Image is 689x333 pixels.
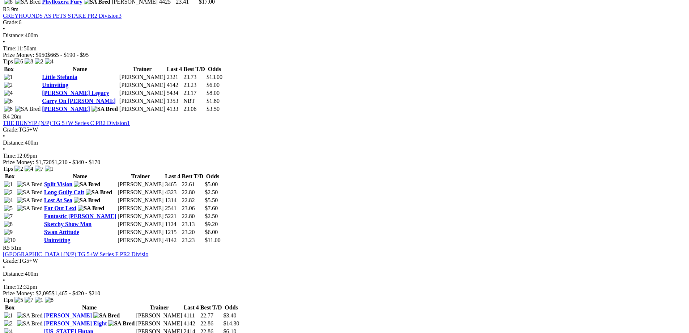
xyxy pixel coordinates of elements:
[3,277,5,283] span: •
[165,221,180,228] td: 1124
[3,13,122,19] a: GREYHOUNDS AS PETS STAKE PR2 Division3
[182,173,204,180] th: Best T/D
[42,66,118,73] th: Name
[52,159,101,165] span: $1,210 - $340 - $170
[4,221,13,228] img: 8
[206,66,223,73] th: Odds
[93,312,120,319] img: SA Bred
[182,213,204,220] td: 22.80
[4,312,13,319] img: 1
[3,258,686,264] div: TG5+W
[17,197,43,204] img: SA Bred
[3,120,130,126] a: THE BUNYIP (N/P) TG 5+W Series C PR2 Division1
[183,304,199,311] th: Last 4
[183,320,199,327] td: 4142
[207,74,222,80] span: $13.00
[200,312,222,319] td: 22.77
[136,320,183,327] td: [PERSON_NAME]
[11,113,21,120] span: 28m
[3,297,13,303] span: Tips
[4,213,13,220] img: 7
[3,113,10,120] span: R4
[108,320,135,327] img: SA Bred
[183,74,205,81] td: 23.73
[165,197,180,204] td: 1314
[4,237,16,243] img: 10
[35,166,43,172] img: 7
[44,213,116,219] a: Fantastic [PERSON_NAME]
[136,312,183,319] td: [PERSON_NAME]
[183,312,199,319] td: 4111
[117,213,164,220] td: [PERSON_NAME]
[165,205,180,212] td: 2541
[200,320,222,327] td: 22.86
[3,140,25,146] span: Distance:
[4,82,13,88] img: 2
[119,74,166,81] td: [PERSON_NAME]
[44,173,117,180] th: Name
[119,82,166,89] td: [PERSON_NAME]
[78,205,104,212] img: SA Bred
[3,126,686,133] div: TG5+W
[3,52,686,58] div: Prize Money: $950
[223,304,240,311] th: Odds
[44,237,71,243] a: Uninviting
[182,189,204,196] td: 22.80
[119,90,166,97] td: [PERSON_NAME]
[3,126,19,133] span: Grade:
[3,32,686,39] div: 400m
[42,74,77,80] a: Little Stefania
[74,181,100,188] img: SA Bred
[17,205,43,212] img: SA Bred
[119,105,166,113] td: [PERSON_NAME]
[207,106,220,112] span: $3.50
[205,221,218,227] span: $9.20
[92,106,118,112] img: SA Bred
[205,189,218,195] span: $2.50
[45,166,54,172] img: 1
[47,52,89,58] span: $665 - $190 - $95
[205,181,218,187] span: $5.00
[25,166,33,172] img: 4
[14,58,23,65] img: 6
[17,320,43,327] img: SA Bred
[183,90,205,97] td: 23.17
[182,197,204,204] td: 22.82
[17,181,43,188] img: SA Bred
[44,312,92,319] a: [PERSON_NAME]
[117,173,164,180] th: Trainer
[42,90,109,96] a: [PERSON_NAME] Legacy
[166,66,182,73] th: Last 4
[117,189,164,196] td: [PERSON_NAME]
[4,98,13,104] img: 6
[182,181,204,188] td: 22.61
[4,106,13,112] img: 8
[44,197,72,203] a: Lost At Sea
[136,304,183,311] th: Trainer
[4,205,13,212] img: 5
[3,271,25,277] span: Distance:
[3,153,686,159] div: 12:09pm
[3,290,686,297] div: Prize Money: $2,095
[183,97,205,105] td: NBT
[165,189,180,196] td: 4323
[44,229,79,235] a: Swan Attitude
[3,45,686,52] div: 11:50am
[166,90,182,97] td: 5434
[165,173,180,180] th: Last 4
[3,284,17,290] span: Time:
[3,264,5,270] span: •
[3,133,5,139] span: •
[205,213,218,219] span: $2.50
[3,19,686,26] div: 6
[45,58,54,65] img: 4
[17,189,43,196] img: SA Bred
[165,229,180,236] td: 1215
[166,74,182,81] td: 2321
[166,97,182,105] td: 1353
[207,98,220,104] span: $1.80
[3,140,686,146] div: 400m
[3,19,19,25] span: Grade:
[3,6,10,12] span: R3
[117,205,164,212] td: [PERSON_NAME]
